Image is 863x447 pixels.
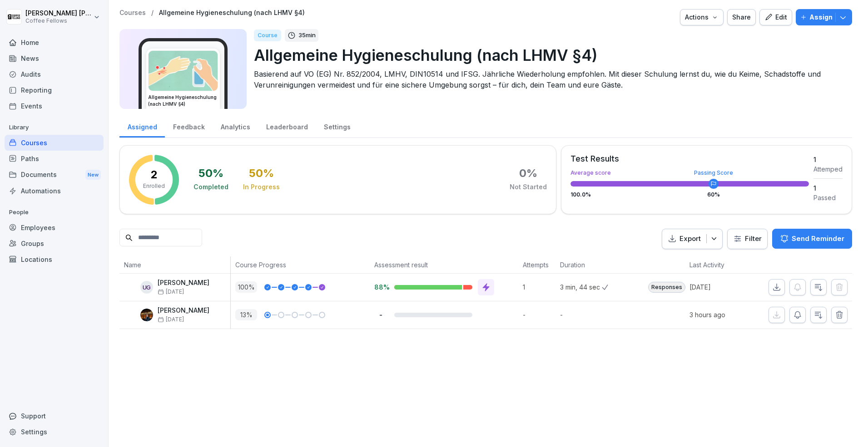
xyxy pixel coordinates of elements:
div: Documents [5,167,104,183]
div: Test Results [570,155,809,163]
div: Edit [764,12,787,22]
div: Responses [648,282,685,293]
div: New [85,170,101,180]
div: Average score [570,170,809,176]
a: Events [5,98,104,114]
div: Passed [813,193,843,202]
div: UG [140,281,153,294]
a: Assigned [119,114,165,138]
div: 100.0 % [570,192,809,197]
p: Allgemeine Hygieneschulung (nach LHMV §4) [254,44,845,67]
button: Filter [728,229,767,249]
a: Automations [5,183,104,199]
button: Edit [759,9,792,25]
a: Settings [316,114,358,138]
div: 50 % [198,168,223,179]
p: Assign [809,12,833,22]
div: Attemped [813,164,843,174]
span: [DATE] [158,289,184,295]
p: [PERSON_NAME] [158,279,209,287]
button: Actions [680,9,724,25]
div: In Progress [243,182,280,192]
div: Course [254,29,281,41]
p: Assessment result [374,260,514,270]
p: People [5,205,104,220]
a: Reporting [5,82,104,98]
p: - [560,310,602,319]
p: [PERSON_NAME] [PERSON_NAME] [25,10,92,17]
div: Filter [733,234,762,243]
a: Audits [5,66,104,82]
div: Support [5,408,104,424]
a: Groups [5,236,104,251]
p: [DATE] [689,282,754,292]
a: Courses [119,9,146,17]
a: Home [5,34,104,50]
div: 0 % [519,168,537,179]
a: Paths [5,151,104,167]
p: 13 % [235,309,257,320]
a: News [5,50,104,66]
div: 60 % [707,192,720,197]
p: Course Progress [235,260,365,270]
div: Share [732,12,751,22]
div: Passing Score [694,170,733,176]
a: DocumentsNew [5,167,104,183]
button: Share [727,9,756,25]
button: Export [662,229,723,249]
p: Coffee Fellows [25,18,92,24]
a: Analytics [213,114,258,138]
h3: Allgemeine Hygieneschulung (nach LHMV §4) [148,94,218,108]
div: 50 % [249,168,274,179]
button: Assign [796,9,852,25]
p: 35 min [298,31,316,40]
p: 1 [523,282,555,292]
a: Settings [5,424,104,440]
p: [PERSON_NAME] [158,307,209,314]
div: Completed [193,182,228,192]
div: Courses [5,135,104,151]
p: 100 % [235,281,257,293]
div: 1 [813,183,843,193]
p: 3 min, 44 sec [560,282,602,292]
p: Export [679,234,701,244]
p: / [151,9,154,17]
p: Send Reminder [792,234,844,244]
p: Attempts [523,260,551,270]
p: Last Activity [689,260,750,270]
a: Locations [5,251,104,267]
a: Leaderboard [258,114,316,138]
p: Name [124,260,226,270]
p: 2 [151,169,158,180]
p: - [374,310,387,319]
p: Enrolled [143,182,165,190]
a: Allgemeine Hygieneschulung (nach LHMV §4) [159,9,305,17]
a: Employees [5,220,104,236]
div: Not Started [510,182,547,192]
span: [DATE] [158,316,184,323]
p: 3 hours ago [689,310,754,319]
a: Feedback [165,114,213,138]
p: - [523,310,555,319]
img: gxsnf7ygjsfsmxd96jxi4ufn.png [149,51,218,91]
div: Actions [685,12,719,22]
button: Send Reminder [772,229,852,249]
